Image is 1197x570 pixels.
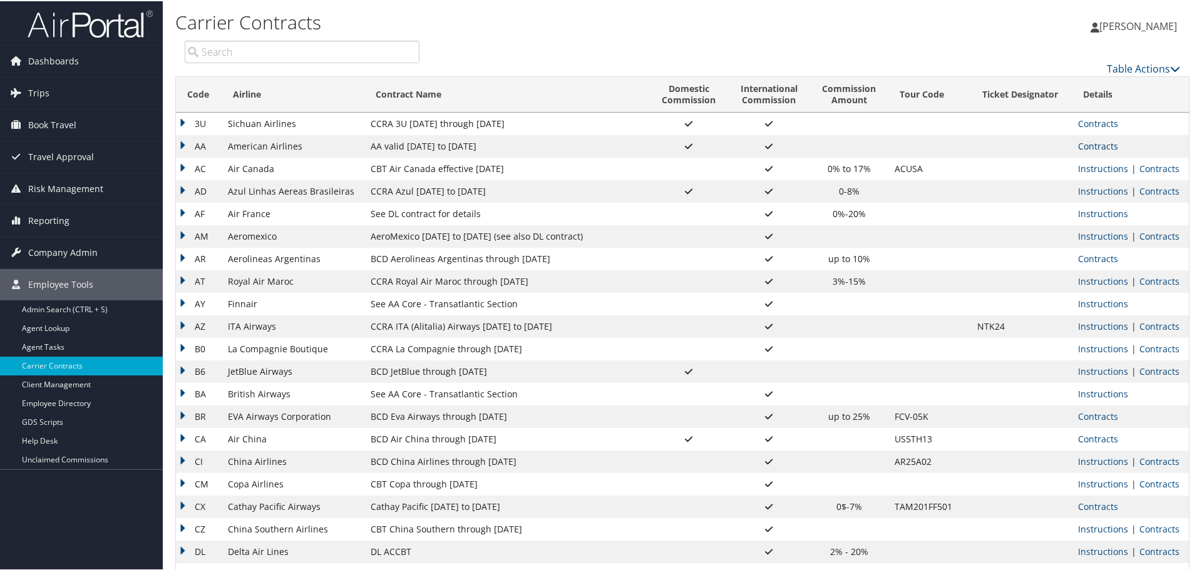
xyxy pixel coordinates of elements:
[1099,18,1177,32] span: [PERSON_NAME]
[1078,116,1118,128] a: View Contracts
[888,156,971,179] td: ACUSA
[1078,387,1128,399] a: View Ticketing Instructions
[175,8,851,34] h1: Carrier Contracts
[222,517,364,539] td: China Southern Airlines
[364,472,649,494] td: CBT Copa through [DATE]
[28,76,49,108] span: Trips
[1139,184,1179,196] a: View Contracts
[364,201,649,224] td: See DL contract for details
[888,427,971,449] td: US5TH13
[888,404,971,427] td: FCV-05K
[1078,229,1128,241] a: View Ticketing Instructions
[28,268,93,299] span: Employee Tools
[222,292,364,314] td: Finnair
[1128,229,1139,241] span: |
[364,269,649,292] td: CCRA Royal Air Maroc through [DATE]
[28,8,153,38] img: airportal-logo.png
[1078,409,1118,421] a: View Contracts
[1078,499,1118,511] a: View Contracts
[176,472,222,494] td: CM
[810,494,888,517] td: 0$-7%
[364,224,649,247] td: AeroMexico [DATE] to [DATE] (see also DL contract)
[222,472,364,494] td: Copa Airlines
[176,427,222,449] td: CA
[364,179,649,201] td: CCRA Azul [DATE] to [DATE]
[28,236,98,267] span: Company Admin
[810,247,888,269] td: up to 10%
[971,76,1072,111] th: Ticket Designator: activate to sort column ascending
[364,292,649,314] td: See AA Core - Transatlantic Section
[222,134,364,156] td: American Airlines
[176,179,222,201] td: AD
[364,76,649,111] th: Contract Name: activate to sort column ascending
[176,539,222,562] td: DL
[1139,544,1179,556] a: View Contracts
[1128,184,1139,196] span: |
[1139,229,1179,241] a: View Contracts
[1078,206,1128,218] a: View Ticketing Instructions
[1128,522,1139,534] span: |
[28,172,103,203] span: Risk Management
[222,427,364,449] td: Air China
[1078,319,1128,331] a: View Ticketing Instructions
[1078,297,1128,308] a: View Ticketing Instructions
[176,359,222,382] td: B6
[810,179,888,201] td: 0-8%
[1128,342,1139,354] span: |
[364,134,649,156] td: AA valid [DATE] to [DATE]
[176,494,222,517] td: CX
[176,269,222,292] td: AT
[364,156,649,179] td: CBT Air Canada effective [DATE]
[222,247,364,269] td: Aerolineas Argentinas
[364,359,649,382] td: BCD JetBlue through [DATE]
[28,44,79,76] span: Dashboards
[810,76,888,111] th: CommissionAmount: activate to sort column ascending
[1139,477,1179,489] a: View Contracts
[176,76,222,111] th: Code: activate to sort column descending
[1128,161,1139,173] span: |
[1078,184,1128,196] a: View Ticketing Instructions
[222,179,364,201] td: Azul Linhas Aereas Brasileiras
[28,204,69,235] span: Reporting
[1107,61,1180,74] a: Table Actions
[1128,319,1139,331] span: |
[176,134,222,156] td: AA
[1078,432,1118,444] a: View Contracts
[1139,274,1179,286] a: View Contracts
[222,224,364,247] td: Aeromexico
[185,39,419,62] input: Search
[222,76,364,111] th: Airline: activate to sort column ascending
[364,517,649,539] td: CBT China Southern through [DATE]
[1139,161,1179,173] a: View Contracts
[810,156,888,179] td: 0% to 17%
[1091,6,1189,44] a: [PERSON_NAME]
[810,201,888,224] td: 0%-20%
[364,314,649,337] td: CCRA ITA (Alitalia) Airways [DATE] to [DATE]
[1078,364,1128,376] a: View Ticketing Instructions
[176,201,222,224] td: AF
[222,156,364,179] td: Air Canada
[364,494,649,517] td: Cathay Pacific [DATE] to [DATE]
[28,140,94,171] span: Travel Approval
[222,314,364,337] td: ITA Airways
[1078,477,1128,489] a: View Ticketing Instructions
[810,404,888,427] td: up to 25%
[888,494,971,517] td: TAM201FF501
[971,314,1072,337] td: NTK24
[1139,522,1179,534] a: View Contracts
[222,269,364,292] td: Royal Air Maroc
[1072,76,1189,111] th: Details: activate to sort column ascending
[1139,319,1179,331] a: View Contracts
[650,76,728,111] th: DomesticCommission: activate to sort column ascending
[1128,274,1139,286] span: |
[176,449,222,472] td: CI
[222,201,364,224] td: Air France
[364,404,649,427] td: BCD Eva Airways through [DATE]
[1078,274,1128,286] a: View Ticketing Instructions
[1128,454,1139,466] span: |
[28,108,76,140] span: Book Travel
[1139,364,1179,376] a: View Contracts
[1128,544,1139,556] span: |
[1078,252,1118,263] a: View Contracts
[364,247,649,269] td: BCD Aerolineas Argentinas through [DATE]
